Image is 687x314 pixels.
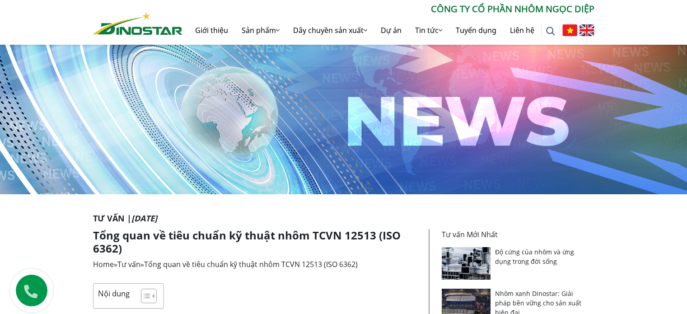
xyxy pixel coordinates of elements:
img: Độ cứng của nhôm và ứng dụng trong đời sống [442,247,491,280]
a: Dự án [374,16,408,45]
a: Giới thiệu [188,16,235,45]
a: Toggle Table of Content [134,288,154,304]
a: Tuyển dụng [449,16,503,45]
a: Tin tức [408,16,449,45]
a: Tư vấn [117,259,140,269]
i: [DATE] [131,213,157,224]
p: Tư vấn Mới Nhất [442,229,589,240]
h1: Tổng quan về tiêu chuẩn kỹ thuật nhôm TCVN 12513 (ISO 6362) [93,229,422,255]
a: Dây chuyền sản xuất [286,16,374,45]
span: » » [93,259,358,269]
img: English [580,24,594,36]
a: Liên hệ [503,16,541,45]
img: search [546,27,555,36]
a: Sản phẩm [235,16,286,45]
p: Nội dung [98,288,130,299]
a: Home [93,259,114,269]
p: CÔNG TY CỔ PHẦN NHÔM NGỌC DIỆP [182,2,594,16]
img: Tiếng Việt [562,24,577,36]
p: Tư vấn | [93,212,594,225]
img: Nhôm Dinostar [93,12,182,35]
span: Tổng quan về tiêu chuẩn kỹ thuật nhôm TCVN 12513 (ISO 6362) [144,259,358,269]
a: Độ cứng của nhôm và ứng dụng trong đời sống [495,248,574,266]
